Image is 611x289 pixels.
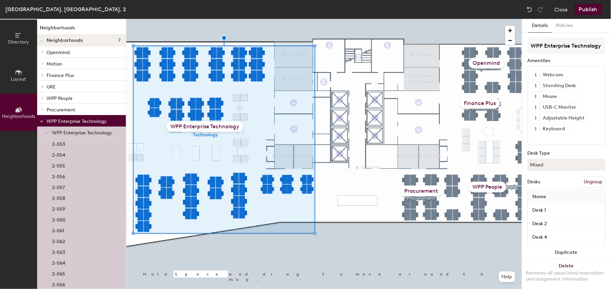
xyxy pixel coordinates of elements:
[52,269,65,277] p: 2-065
[531,125,540,133] button: 1
[5,5,126,14] div: [GEOGRAPHIC_DATA], [GEOGRAPHIC_DATA], 2
[400,186,442,196] div: Procurement
[47,105,121,114] p: Procurement
[52,280,65,288] p: 2-066
[529,233,604,242] input: Unnamed desk
[535,115,537,122] span: 1
[166,121,243,132] div: WPP Enterprise Technology
[540,103,579,112] div: USB-C Monitor
[540,114,587,123] div: Adjustable Height
[52,193,65,201] p: 2-058
[528,159,606,171] button: Mixed
[529,191,550,203] span: Name
[535,72,537,79] span: 1
[52,150,65,158] p: 2-054
[52,161,65,169] p: 2-055
[469,58,504,69] div: Openmind
[52,130,112,136] span: WPP Enterprise Technology
[528,58,606,63] div: Amenities
[575,4,602,15] button: Publish
[540,92,560,101] div: Mouse
[499,271,515,282] button: Help
[540,125,568,133] div: Keyboard
[555,4,568,15] button: Close
[47,94,121,102] p: WPP People
[529,206,604,215] input: Unnamed desk
[581,176,606,188] button: Ungroup
[552,19,577,33] button: Policies
[535,93,537,100] span: 1
[52,226,64,234] p: 2-061
[540,71,566,79] div: Webcam
[528,179,540,185] div: Desks
[469,182,506,192] div: WPP People
[11,76,26,82] span: Layout
[47,71,121,79] p: Finance Plus
[528,19,552,33] button: Details
[460,98,500,109] div: Finance Plus
[535,126,537,133] span: 1
[535,82,537,89] span: 1
[52,172,65,180] p: 2-056
[531,92,540,101] button: 1
[8,39,29,45] span: Directory
[52,215,65,223] p: 2-060
[522,246,611,259] button: Duplicate
[52,204,65,212] p: 2-059
[526,6,533,13] img: Undo
[52,247,65,255] p: 2-063
[529,219,604,229] input: Unnamed desk
[2,113,35,119] span: Neighborhoods
[47,48,121,56] p: Openmind
[537,6,544,13] img: Redo
[47,116,121,125] p: WPP Enterprise Technology
[52,258,65,266] p: 2-064
[528,151,606,156] div: Desk Type
[531,103,540,112] button: 1
[37,24,126,35] h1: Neighborhoods
[47,38,83,43] span: Neighborhoods
[531,114,540,123] button: 1
[118,38,121,43] span: 7
[47,59,121,68] p: Motion
[540,81,579,90] div: Standing Desk
[522,259,611,289] button: DeleteRemoves all associated reservation and assignment information
[52,183,65,190] p: 2-057
[535,104,537,111] span: 1
[531,81,540,90] button: 1
[52,237,65,244] p: 2-062
[526,270,607,282] div: Removes all associated reservation and assignment information
[531,71,540,79] button: 1
[52,139,65,147] p: 2-053
[47,82,121,91] p: GRE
